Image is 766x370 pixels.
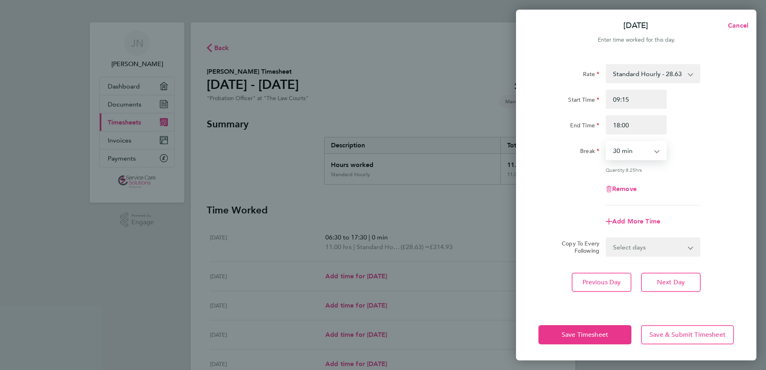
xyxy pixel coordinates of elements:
span: Next Day [657,278,685,286]
label: Rate [583,70,599,80]
span: Save Timesheet [562,331,608,339]
span: Previous Day [583,278,621,286]
button: Save Timesheet [538,325,631,344]
label: Break [580,147,599,157]
label: End Time [570,122,599,131]
button: Cancel [715,18,756,34]
span: Save & Submit Timesheet [649,331,726,339]
label: Copy To Every Following [555,240,599,254]
input: E.g. 18:00 [606,115,667,135]
button: Remove [606,186,637,192]
button: Add More Time [606,218,660,225]
button: Save & Submit Timesheet [641,325,734,344]
div: Quantity: hrs [606,167,700,173]
span: Remove [612,185,637,193]
span: 8.25 [626,167,635,173]
span: Add More Time [612,217,660,225]
button: Next Day [641,273,701,292]
p: [DATE] [623,20,648,31]
span: Cancel [726,22,748,29]
button: Previous Day [572,273,631,292]
input: E.g. 08:00 [606,90,667,109]
div: Enter time worked for this day. [516,35,756,45]
label: Start Time [568,96,599,106]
